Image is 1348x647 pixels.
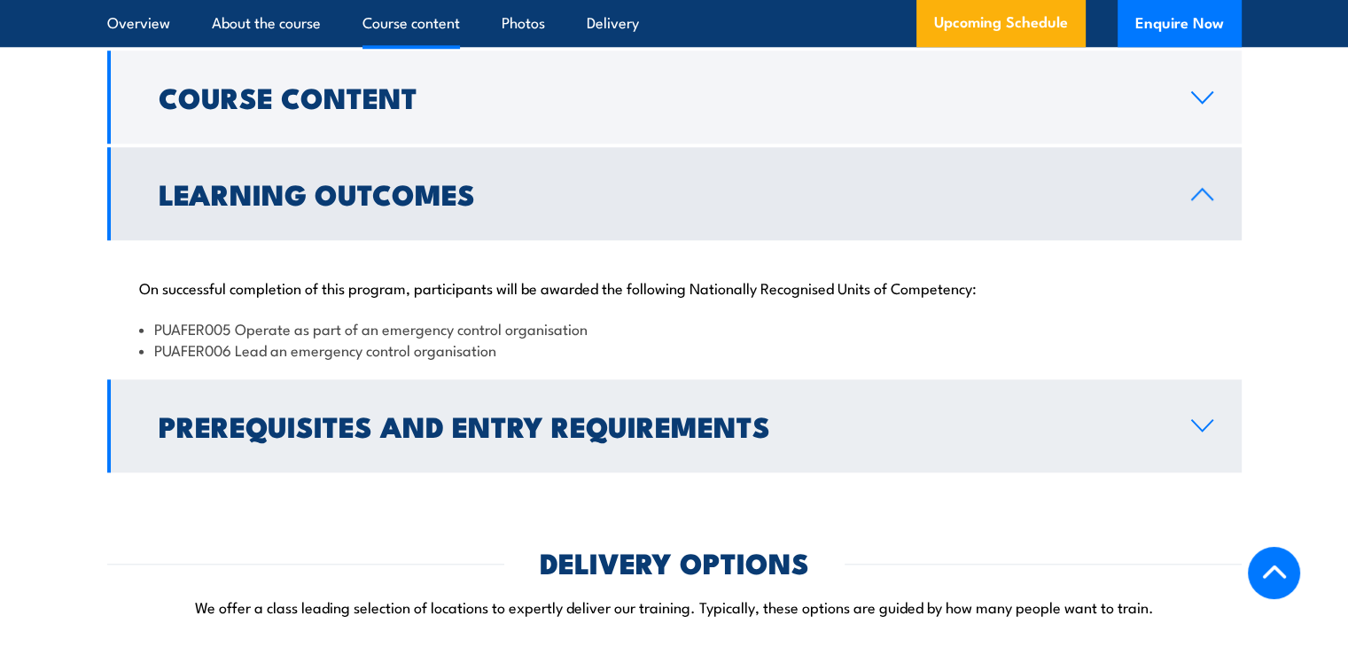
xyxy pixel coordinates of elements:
a: Prerequisites and Entry Requirements [107,379,1242,472]
h2: DELIVERY OPTIONS [540,550,809,574]
h2: Course Content [159,84,1163,109]
h2: Learning Outcomes [159,181,1163,206]
h2: Prerequisites and Entry Requirements [159,413,1163,438]
li: PUAFER005 Operate as part of an emergency control organisation [139,318,1210,339]
a: Learning Outcomes [107,147,1242,240]
a: Course Content [107,51,1242,144]
li: PUAFER006 Lead an emergency control organisation [139,339,1210,360]
p: We offer a class leading selection of locations to expertly deliver our training. Typically, thes... [107,596,1242,617]
p: On successful completion of this program, participants will be awarded the following Nationally R... [139,278,1210,296]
